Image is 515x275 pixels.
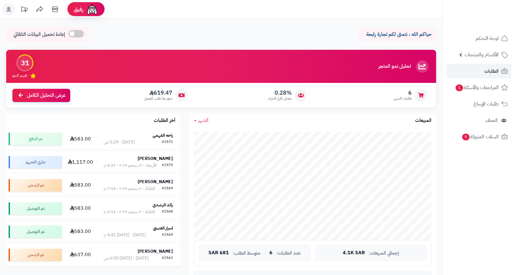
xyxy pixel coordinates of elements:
[138,155,173,162] strong: [PERSON_NAME]
[152,202,173,208] strong: رائد الرشدي
[104,186,155,192] div: الثلاثاء - ٢ سبتمبر ٢٠٢٥ - 7:14 م
[162,232,173,238] div: #2164
[473,10,509,23] img: logo-2.png
[162,162,173,169] div: #2171
[9,179,62,191] div: تم الشحن
[162,255,173,261] div: #2162
[64,197,97,220] td: 583.00
[9,249,62,261] div: تم الشحن
[27,92,66,99] span: عرض التحليل الكامل
[64,243,97,266] td: 637.00
[446,31,511,46] a: لوحة التحكم
[465,50,499,59] span: الأقسام والمنتجات
[12,89,70,102] a: عرض التحليل الكامل
[446,113,511,128] a: العملاء
[64,127,97,150] td: 583.00
[64,174,97,197] td: 583.00
[264,251,266,255] span: |
[138,178,173,185] strong: [PERSON_NAME]
[194,117,208,124] a: الشهر
[104,232,146,238] div: [DATE] - [DATE] 4:41 م
[446,80,511,95] a: المراجعات والأسئلة1
[144,96,172,101] span: متوسط طلب العميل
[208,250,229,256] span: 681 SAR
[162,139,173,145] div: #2172
[12,73,27,78] span: تقييم النمو
[276,251,301,256] span: عدد الطلبات:
[268,96,292,101] span: معدل تكرار الشراء
[461,132,499,141] span: السلات المتروكة
[455,83,499,92] span: المراجعات والأسئلة
[415,118,431,123] h3: المبيعات
[152,132,173,139] strong: راحه الفهمي
[233,251,260,256] span: متوسط الطلب:
[153,225,173,231] strong: اسرار العتيبي
[9,156,62,168] div: جاري التجهيز
[74,6,84,13] span: رفيق
[446,97,511,111] a: طلبات الإرجاع
[394,89,412,96] span: 6
[446,64,511,79] a: الطلبات
[363,31,431,38] p: حياكم الله ، نتمنى لكم تجارة رابحة
[144,89,172,96] span: 619.47
[378,64,411,69] h3: تحليل نمو المتجر
[162,209,173,215] div: #2168
[269,250,273,256] span: 6
[486,116,498,125] span: العملاء
[476,34,499,43] span: لوحة التحكم
[9,133,62,145] div: تم الدفع
[343,250,365,256] span: 4.1K SAR
[268,89,292,96] span: 0.28%
[162,186,173,192] div: #2169
[64,220,97,243] td: 583.00
[9,226,62,238] div: تم التوصيل
[446,129,511,144] a: السلات المتروكة9
[16,3,32,17] a: تحديثات المنصة
[154,118,175,123] h3: آخر الطلبات
[394,96,412,101] span: طلبات الشهر
[104,209,155,215] div: الثلاثاء - ٢ سبتمبر ٢٠٢٥ - 2:13 م
[86,3,98,15] img: ai-face.png
[455,84,463,92] span: 1
[198,117,208,124] span: الشهر
[474,100,499,108] span: طلبات الإرجاع
[64,151,97,174] td: 1,117.00
[138,248,173,255] strong: [PERSON_NAME]
[104,162,157,169] div: الأربعاء - ٣ سبتمبر ٢٠٢٥ - 4:37 م
[9,202,62,215] div: تم التوصيل
[104,255,148,261] div: [DATE] - [DATE] 6:50 ص
[13,31,65,38] span: إعادة تحميل البيانات التلقائي
[462,133,470,141] span: 9
[104,139,135,145] div: [DATE] - 5:29 ص
[369,251,399,256] span: إجمالي المبيعات:
[484,67,499,75] span: الطلبات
